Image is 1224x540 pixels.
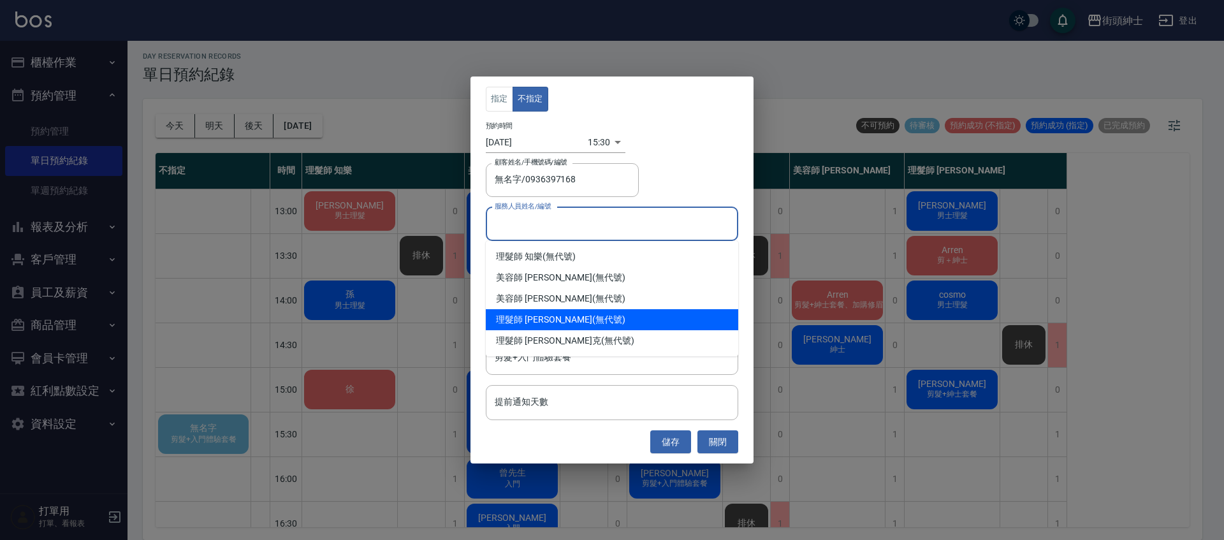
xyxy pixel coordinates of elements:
label: 顧客姓名/手機號碼/編號 [495,157,567,167]
div: (無代號) [486,246,738,267]
div: 15:30 [588,132,610,153]
span: 理髮師 知樂 [496,250,543,263]
div: (無代號) [486,267,738,288]
label: 預約時間 [486,120,513,130]
span: 理髮師 [PERSON_NAME]克 [496,334,601,347]
div: (無代號) [486,288,738,309]
span: 美容師 [PERSON_NAME] [496,271,592,284]
div: (無代號) [486,330,738,351]
span: 理髮師 [PERSON_NAME] [496,313,592,326]
button: 指定 [486,87,513,112]
button: 關閉 [697,430,738,454]
button: 不指定 [513,87,548,112]
div: (無代號) [486,309,738,330]
label: 服務人員姓名/編號 [495,201,551,211]
span: 美容師 [PERSON_NAME] [496,292,592,305]
button: 儲存 [650,430,691,454]
input: Choose date, selected date is 2025-09-12 [486,132,588,153]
